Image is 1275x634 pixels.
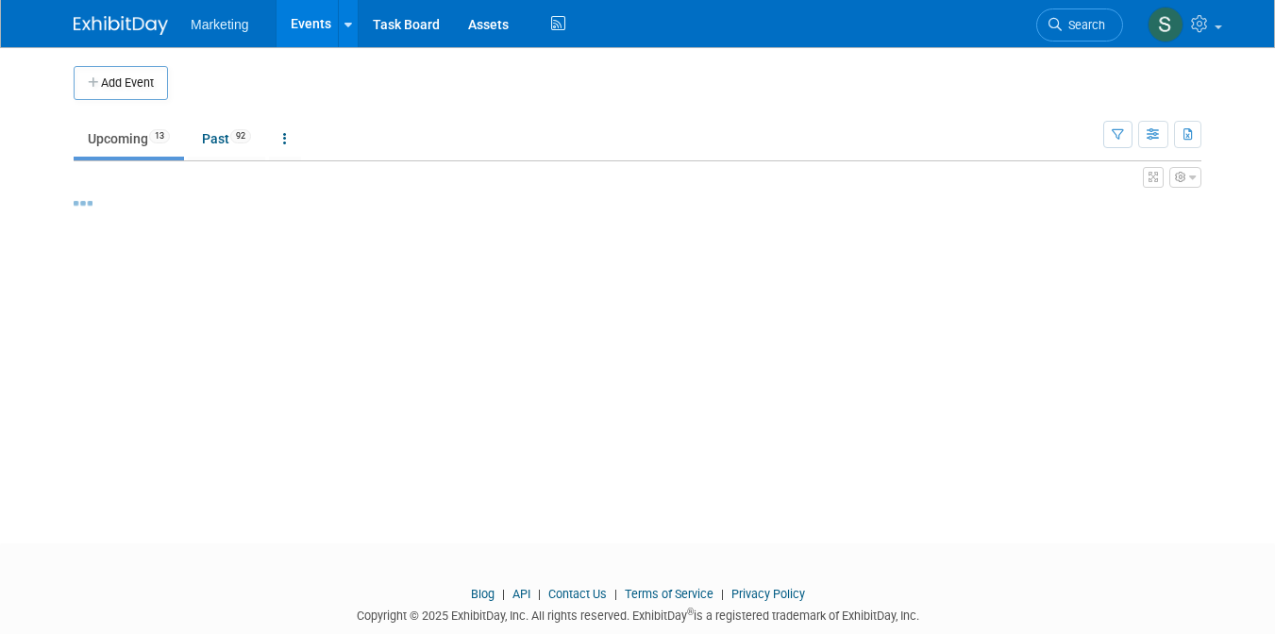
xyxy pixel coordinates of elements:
[74,66,168,100] button: Add Event
[74,121,184,157] a: Upcoming13
[716,587,729,601] span: |
[497,587,510,601] span: |
[625,587,713,601] a: Terms of Service
[74,16,168,35] img: ExhibitDay
[548,587,607,601] a: Contact Us
[533,587,545,601] span: |
[687,607,694,617] sup: ®
[512,587,530,601] a: API
[610,587,622,601] span: |
[149,129,170,143] span: 13
[74,201,92,206] img: loading...
[230,129,251,143] span: 92
[731,587,805,601] a: Privacy Policy
[188,121,265,157] a: Past92
[471,587,495,601] a: Blog
[191,17,248,32] span: Marketing
[1062,18,1105,32] span: Search
[1148,7,1183,42] img: Sara Tilden
[1036,8,1123,42] a: Search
